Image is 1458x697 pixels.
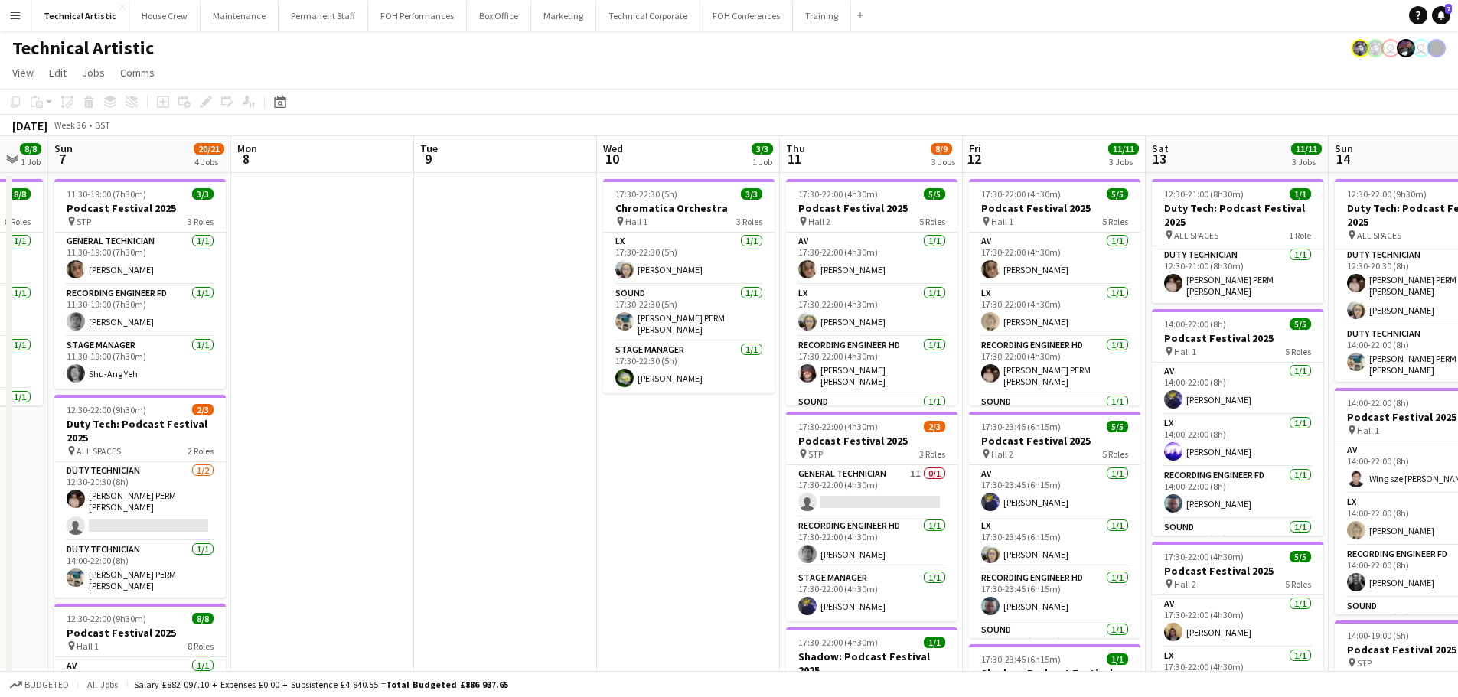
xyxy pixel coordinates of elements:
span: Total Budgeted £886 937.65 [386,679,508,690]
button: Budgeted [8,676,71,693]
a: View [6,63,40,83]
a: Comms [114,63,161,83]
button: FOH Performances [368,1,467,31]
button: Training [793,1,851,31]
span: 7 [1445,4,1452,14]
button: Permanent Staff [279,1,368,31]
div: BST [95,119,110,131]
div: Salary £882 097.10 + Expenses £0.00 + Subsistence £4 840.55 = [134,679,508,690]
app-user-avatar: Gabrielle Barr [1427,39,1446,57]
span: Budgeted [24,679,69,690]
span: View [12,66,34,80]
span: Week 36 [51,119,89,131]
button: Marketing [531,1,596,31]
button: Technical Corporate [596,1,700,31]
button: Technical Artistic [31,1,129,31]
button: House Crew [129,1,201,31]
h1: Technical Artistic [12,37,154,60]
app-user-avatar: Nathan PERM Birdsall [1412,39,1430,57]
span: Comms [120,66,155,80]
button: FOH Conferences [700,1,793,31]
app-user-avatar: Krisztian PERM Vass [1351,39,1369,57]
app-user-avatar: Krisztian PERM Vass [1366,39,1385,57]
app-user-avatar: Liveforce Admin [1381,39,1400,57]
span: Edit [49,66,67,80]
app-user-avatar: Zubair PERM Dhalla [1397,39,1415,57]
a: Edit [43,63,73,83]
span: All jobs [84,679,121,690]
a: 7 [1432,6,1450,24]
a: Jobs [76,63,111,83]
span: Jobs [82,66,105,80]
button: Maintenance [201,1,279,31]
button: Box Office [467,1,531,31]
div: [DATE] [12,118,47,133]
